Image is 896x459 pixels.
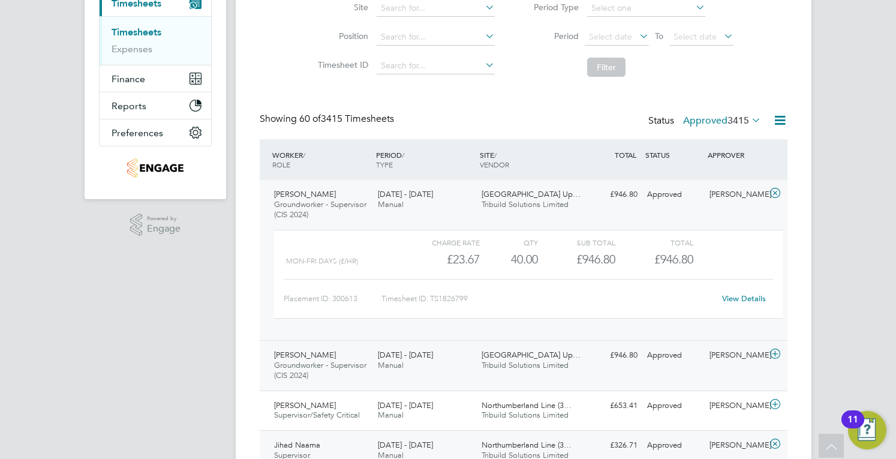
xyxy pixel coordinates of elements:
label: Period [525,31,579,41]
div: Approved [642,185,705,205]
div: SITE [477,144,581,175]
div: Approved [642,436,705,455]
span: TOTAL [615,150,636,160]
div: Approved [642,396,705,416]
span: [GEOGRAPHIC_DATA] Up… [482,350,581,360]
span: Reports [112,100,146,112]
div: Approved [642,346,705,365]
div: £946.80 [538,250,615,269]
span: Manual [378,199,404,209]
div: [PERSON_NAME] [705,396,767,416]
span: Groundworker - Supervisor (CIS 2024) [274,360,366,380]
span: / [402,150,404,160]
span: £946.80 [654,252,693,266]
span: / [494,150,497,160]
div: Timesheet ID: TS1826799 [381,289,714,308]
span: TYPE [376,160,393,169]
button: Open Resource Center, 11 new notifications [848,411,886,449]
div: APPROVER [705,144,767,166]
span: [DATE] - [DATE] [378,400,433,410]
span: Northumberland Line (3… [482,440,572,450]
div: £23.67 [402,250,480,269]
a: View Details [722,293,766,304]
label: Position [314,31,368,41]
div: QTY [480,235,538,250]
button: Filter [587,58,626,77]
input: Search for... [377,29,495,46]
span: Select date [589,31,632,42]
button: Finance [100,65,211,92]
span: ROLE [272,160,290,169]
div: Total [615,235,693,250]
span: [PERSON_NAME] [274,350,336,360]
a: Go to home page [99,158,212,178]
span: Supervisor/Safety Critical [274,410,360,420]
div: PERIOD [373,144,477,175]
span: Manual [378,360,404,370]
span: Northumberland Line (3… [482,400,572,410]
a: Expenses [112,43,152,55]
span: Groundworker - Supervisor (CIS 2024) [274,199,366,220]
a: Timesheets [112,26,161,38]
span: 60 of [299,113,321,125]
div: £946.80 [580,185,642,205]
label: Site [314,2,368,13]
div: Showing [260,113,396,125]
span: [DATE] - [DATE] [378,189,433,199]
span: Mon-Fri Days (£/HR) [286,257,358,265]
span: Tribuild Solutions Limited [482,360,569,370]
label: Approved [683,115,761,127]
span: [DATE] - [DATE] [378,440,433,450]
img: tribuildsolutions-logo-retina.png [127,158,183,178]
span: 3415 Timesheets [299,113,394,125]
div: Timesheets [100,16,211,65]
div: £326.71 [580,436,642,455]
div: [PERSON_NAME] [705,436,767,455]
div: 40.00 [480,250,538,269]
div: 11 [847,419,858,435]
div: STATUS [642,144,705,166]
div: [PERSON_NAME] [705,346,767,365]
button: Preferences [100,119,211,146]
span: Tribuild Solutions Limited [482,410,569,420]
span: Finance [112,73,145,85]
span: To [651,28,667,44]
div: £946.80 [580,346,642,365]
span: Manual [378,410,404,420]
span: [PERSON_NAME] [274,189,336,199]
input: Search for... [377,58,495,74]
div: Sub Total [538,235,615,250]
span: Powered by [147,214,181,224]
div: Placement ID: 300613 [284,289,381,308]
div: WORKER [269,144,373,175]
span: Preferences [112,127,163,139]
div: £653.41 [580,396,642,416]
span: [GEOGRAPHIC_DATA] Up… [482,189,581,199]
a: Powered byEngage [130,214,181,236]
span: [DATE] - [DATE] [378,350,433,360]
div: Status [648,113,763,130]
button: Reports [100,92,211,119]
span: 3415 [727,115,749,127]
span: Tribuild Solutions Limited [482,199,569,209]
div: [PERSON_NAME] [705,185,767,205]
span: Select date [673,31,717,42]
span: Engage [147,224,181,234]
label: Timesheet ID [314,59,368,70]
div: Charge rate [402,235,480,250]
span: VENDOR [480,160,509,169]
label: Period Type [525,2,579,13]
span: / [303,150,305,160]
span: Jihad Naama [274,440,320,450]
span: [PERSON_NAME] [274,400,336,410]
